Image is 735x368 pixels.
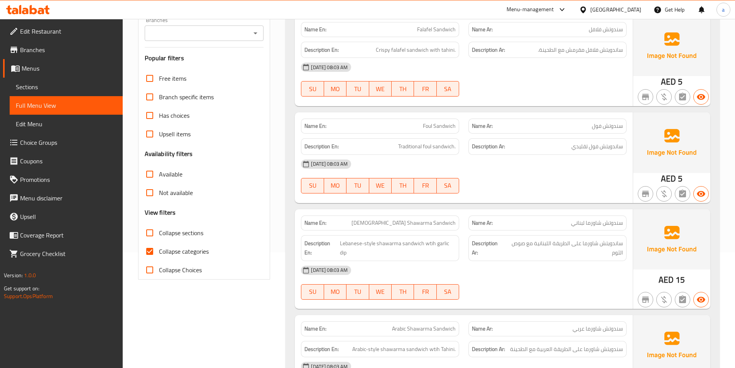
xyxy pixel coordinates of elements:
span: WE [372,286,389,297]
span: SU [304,83,321,95]
a: Grocery Checklist [3,244,123,263]
span: ساندويتش فول تقليدي [571,142,623,151]
button: MO [324,178,346,193]
a: Choice Groups [3,133,123,152]
span: WE [372,180,389,191]
span: Upsell [20,212,117,221]
span: Promotions [20,175,117,184]
a: Menus [3,59,123,78]
span: ساندويتش شاورما على الطريقة اللبنانية مع صوص الثوم [505,239,623,258]
h3: View filters [145,208,176,217]
a: Menu disclaimer [3,189,123,207]
span: FR [417,286,433,297]
span: Lebanese-style shawarma sandwich wtih garlic dip [340,239,456,258]
a: Branches [3,41,123,59]
a: Support.OpsPlatform [4,291,53,301]
strong: Name Ar: [472,325,493,333]
button: Not branch specific item [638,186,653,202]
button: TH [392,81,414,97]
button: SU [301,284,324,300]
span: SA [440,83,456,95]
button: SA [437,81,459,97]
button: SU [301,81,324,97]
span: WE [372,83,389,95]
button: Available [693,186,709,202]
button: WE [369,284,392,300]
span: Choice Groups [20,138,117,147]
strong: Description Ar: [472,45,505,55]
span: TU [350,83,366,95]
strong: Name En: [304,122,326,130]
span: AED [659,272,674,287]
span: 1.0.0 [24,270,36,280]
button: TU [346,178,369,193]
span: Arabic-style shawarma sandwich wtih Tahini. [352,344,456,354]
a: Edit Restaurant [3,22,123,41]
span: 15 [676,272,685,287]
strong: Description En: [304,344,339,354]
span: FR [417,180,433,191]
span: [DATE] 08:03 AM [308,266,351,274]
span: Version: [4,270,23,280]
span: ساندويتش فلافل مقرمش مع الطحينة. [538,45,623,55]
button: Open [250,28,261,39]
button: Not branch specific item [638,89,653,105]
span: AED [661,171,676,186]
a: Promotions [3,170,123,189]
strong: Description En: [304,239,338,258]
div: [GEOGRAPHIC_DATA] [590,5,641,14]
span: Branch specific items [159,92,214,102]
button: FR [414,178,436,193]
strong: Name Ar: [472,122,493,130]
span: a [722,5,725,14]
span: سندوتش شاورما عربي [573,325,623,333]
a: Coupons [3,152,123,170]
span: Upsell items [159,129,191,139]
span: FR [417,83,433,95]
span: TU [350,286,366,297]
span: Full Menu View [16,101,117,110]
span: Edit Menu [16,119,117,129]
button: Not has choices [675,186,690,202]
a: Full Menu View [10,96,123,115]
button: FR [414,81,436,97]
span: Not available [159,188,193,197]
button: Not has choices [675,292,690,307]
button: Purchased item [656,89,672,105]
span: TH [395,180,411,191]
span: SA [440,286,456,297]
a: Coverage Report [3,226,123,244]
strong: Name En: [304,219,326,227]
img: Ae5nvW7+0k+MAAAAAElFTkSuQmCC [633,209,710,270]
span: SA [440,180,456,191]
span: Grocery Checklist [20,249,117,258]
strong: Description En: [304,45,339,55]
strong: Description Ar: [472,239,504,258]
span: Available [159,170,182,179]
strong: Description Ar: [472,344,505,354]
img: Ae5nvW7+0k+MAAAAAElFTkSuQmCC [633,16,710,76]
button: TH [392,178,414,193]
span: Crispy falafel sandwich with tahini. [376,45,456,55]
span: Branches [20,45,117,54]
button: TU [346,284,369,300]
button: Available [693,292,709,307]
button: MO [324,284,346,300]
span: MO [327,180,343,191]
a: Edit Menu [10,115,123,133]
span: Menu disclaimer [20,193,117,203]
strong: Name En: [304,325,326,333]
span: Collapse Choices [159,265,202,275]
button: SU [301,178,324,193]
span: سندوتش فول [592,122,623,130]
div: Menu-management [507,5,554,14]
button: WE [369,81,392,97]
span: Traditional foul sandwich. [398,142,456,151]
span: Coupons [20,156,117,166]
button: TH [392,284,414,300]
a: Upsell [3,207,123,226]
button: Not has choices [675,89,690,105]
button: Purchased item [656,292,672,307]
span: TU [350,180,366,191]
span: MO [327,286,343,297]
